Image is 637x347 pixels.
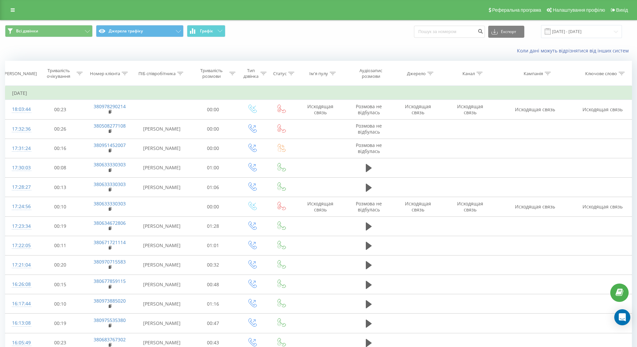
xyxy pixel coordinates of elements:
td: [PERSON_NAME] [135,314,189,333]
div: Тип дзвінка [243,68,259,79]
span: Розмова не відбулась [356,103,382,116]
div: 16:13:08 [12,317,29,330]
a: Коли дані можуть відрізнятися вiд інших систем [517,47,632,54]
td: [PERSON_NAME] [135,294,189,314]
div: 18:03:44 [12,103,29,116]
button: Джерела трафіку [96,25,184,37]
td: [PERSON_NAME] [135,158,189,177]
td: [PERSON_NAME] [135,236,189,255]
div: Ім'я пулу [309,71,328,76]
div: 17:23:34 [12,220,29,233]
td: 00:19 [36,216,85,236]
div: 17:30:03 [12,161,29,174]
td: [PERSON_NAME] [135,119,189,139]
span: Розмова не відбулась [356,142,382,154]
a: 380671721114 [94,239,126,245]
div: Аудіозапис розмови [351,68,390,79]
a: 380951452007 [94,142,126,148]
div: Кампанія [524,71,543,76]
span: Розмова не відбулась [356,123,382,135]
td: Исходящая связь [496,100,573,119]
div: 17:31:24 [12,142,29,155]
button: Всі дзвінки [5,25,93,37]
a: 380970715583 [94,258,126,265]
td: Исходящая связь [496,197,573,216]
div: 17:21:04 [12,258,29,272]
td: 01:06 [189,178,237,197]
td: 01:28 [189,216,237,236]
td: 00:19 [36,314,85,333]
div: Джерело [407,71,426,76]
span: Розмова не відбулась [356,200,382,213]
td: 00:26 [36,119,85,139]
td: 00:23 [36,100,85,119]
td: 00:00 [189,139,237,158]
div: ПІБ співробітника [138,71,176,76]
div: 17:24:56 [12,200,29,213]
td: [PERSON_NAME] [135,255,189,275]
td: 01:00 [189,158,237,177]
td: 00:20 [36,255,85,275]
td: 00:48 [189,275,237,294]
td: [DATE] [5,86,632,100]
td: 00:00 [189,119,237,139]
span: Налаштування профілю [553,7,605,13]
span: Всі дзвінки [16,28,38,34]
div: Тривалість розмови [195,68,228,79]
td: Исходящая связь [392,197,444,216]
td: [PERSON_NAME] [135,139,189,158]
td: Исходящая связь [392,100,444,119]
td: 00:00 [189,197,237,216]
td: 00:11 [36,236,85,255]
div: 17:28:27 [12,181,29,194]
div: 17:22:05 [12,239,29,252]
td: Исходящая связь [573,100,632,119]
td: 00:10 [36,294,85,314]
div: 17:32:36 [12,123,29,136]
div: 16:17:44 [12,297,29,310]
td: Исходящая связь [444,100,496,119]
a: 380683767302 [94,336,126,343]
a: 380975535380 [94,317,126,323]
td: 00:32 [189,255,237,275]
a: 380633330303 [94,200,126,207]
td: [PERSON_NAME] [135,216,189,236]
td: 00:00 [189,100,237,119]
td: 00:10 [36,197,85,216]
button: Експорт [488,26,524,38]
span: Реферальна програма [492,7,541,13]
td: 01:01 [189,236,237,255]
a: 380508277108 [94,123,126,129]
div: Канал [462,71,475,76]
td: Исходящая связь [444,197,496,216]
a: 380978290214 [94,103,126,110]
td: 01:16 [189,294,237,314]
div: 16:26:08 [12,278,29,291]
td: 00:16 [36,139,85,158]
td: Исходящая связь [295,100,345,119]
div: Номер клієнта [90,71,120,76]
a: 380634672806 [94,220,126,226]
div: Ключове слово [585,71,617,76]
a: 380633330303 [94,181,126,187]
td: Исходящая связь [295,197,345,216]
a: 380677859115 [94,278,126,284]
td: [PERSON_NAME] [135,178,189,197]
a: 380633330303 [94,161,126,168]
td: 00:08 [36,158,85,177]
div: Тривалість очікування [42,68,75,79]
td: [PERSON_NAME] [135,275,189,294]
input: Пошук за номером [414,26,485,38]
td: 00:15 [36,275,85,294]
span: Графік [200,29,213,33]
div: Статус [273,71,287,76]
span: Вихід [616,7,628,13]
div: Open Intercom Messenger [614,309,630,325]
td: 00:47 [189,314,237,333]
a: 380973885020 [94,298,126,304]
td: 00:13 [36,178,85,197]
button: Графік [187,25,225,37]
td: Исходящая связь [573,197,632,216]
div: [PERSON_NAME] [3,71,37,76]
